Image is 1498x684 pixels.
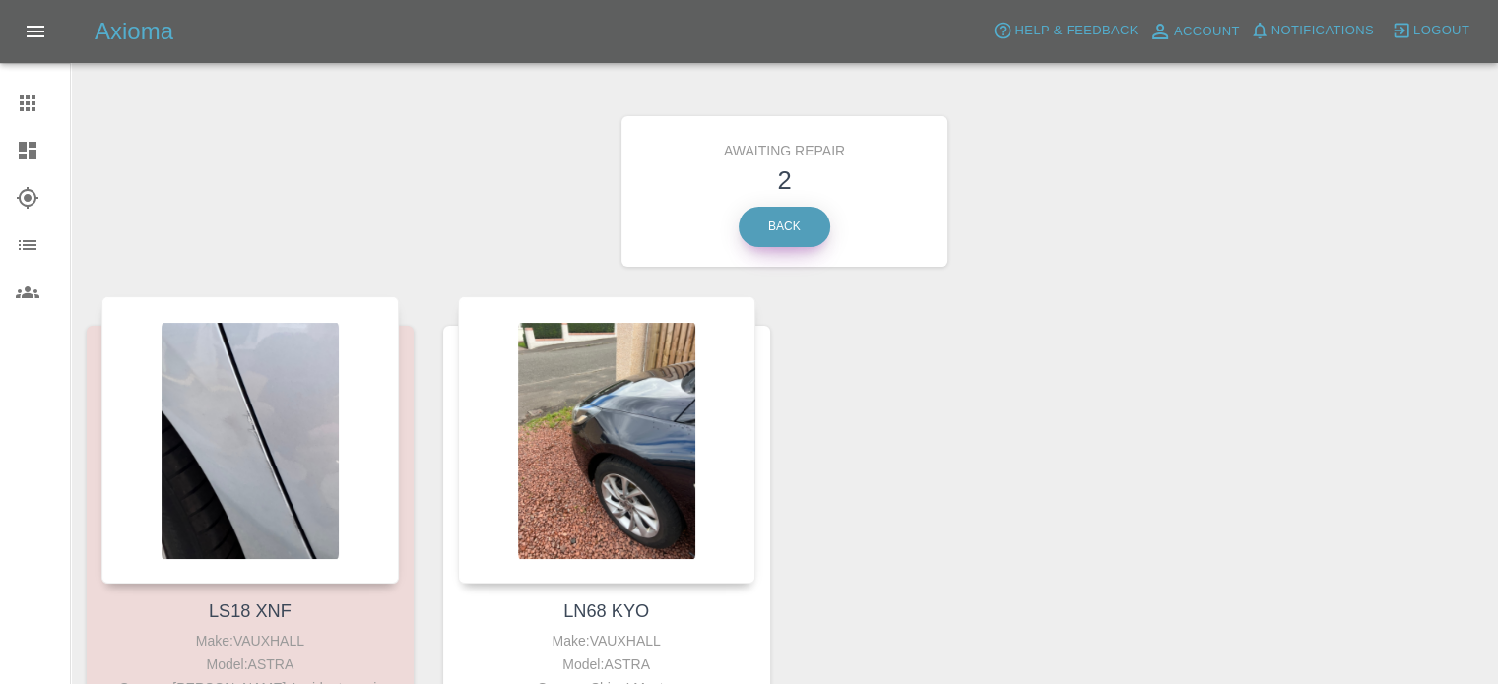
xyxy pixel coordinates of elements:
[1143,16,1245,47] a: Account
[209,601,292,621] a: LS18 XNF
[636,161,934,199] h3: 2
[1174,21,1240,43] span: Account
[106,629,394,653] div: Make: VAUXHALL
[636,131,934,161] h6: Awaiting Repair
[1271,20,1374,42] span: Notifications
[463,653,750,676] div: Model: ASTRA
[95,16,173,47] h5: Axioma
[1014,20,1138,42] span: Help & Feedback
[739,207,830,247] a: Back
[106,653,394,676] div: Model: ASTRA
[988,16,1142,46] button: Help & Feedback
[563,601,649,621] a: LN68 KYO
[1245,16,1379,46] button: Notifications
[12,8,59,55] button: Open drawer
[1387,16,1474,46] button: Logout
[1413,20,1469,42] span: Logout
[463,629,750,653] div: Make: VAUXHALL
